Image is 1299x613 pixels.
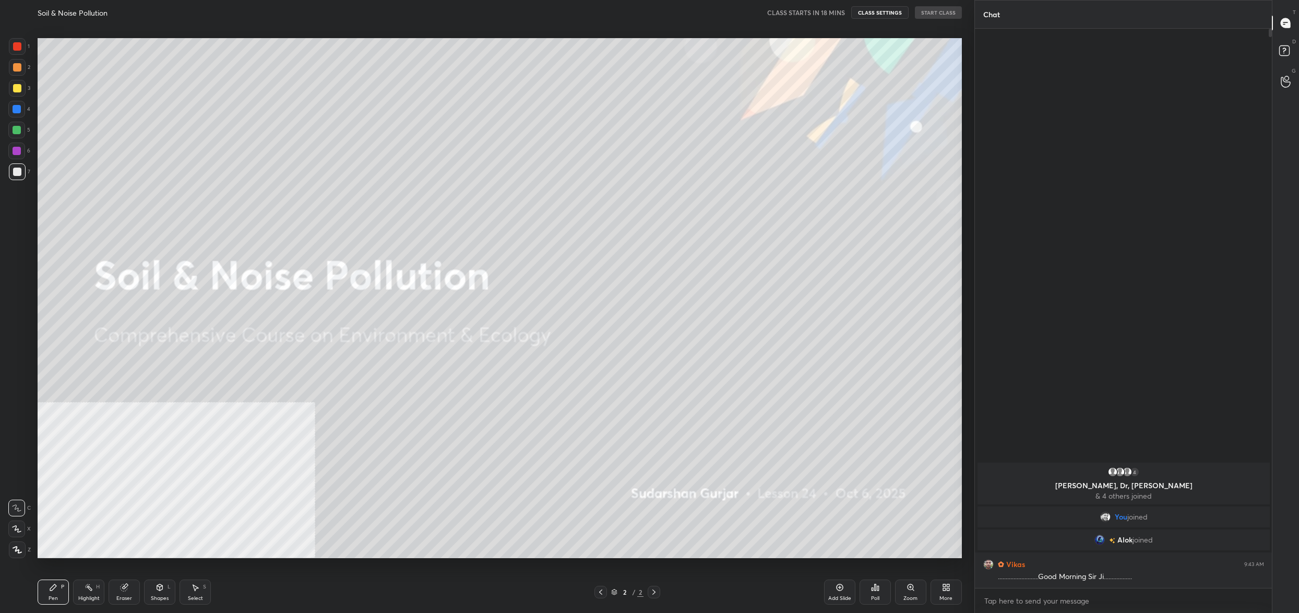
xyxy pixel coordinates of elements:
div: Add Slide [828,596,851,601]
div: More [939,596,952,601]
span: joined [1127,513,1147,521]
span: Alok [1117,536,1133,544]
div: / [632,589,635,595]
p: G [1292,67,1296,75]
h4: Soil & Noise Pollution [38,8,108,18]
div: Highlight [78,596,100,601]
div: H [96,584,100,590]
div: 2 [637,587,643,597]
img: no-rating-badge.077c3623.svg [1109,538,1115,544]
div: Z [9,541,31,558]
div: 2 [619,589,630,595]
div: C [8,500,31,516]
div: 4 [1129,467,1140,477]
img: default.png [1122,467,1133,477]
p: [PERSON_NAME], Dr, [PERSON_NAME] [984,481,1264,490]
div: 9:43 AM [1244,561,1264,568]
div: Zoom [903,596,917,601]
img: 8a00575793784efba19b0fb88d013578.jpg [1100,512,1110,522]
img: default.png [1115,467,1125,477]
div: P [61,584,64,590]
div: L [168,584,171,590]
p: T [1293,8,1296,16]
div: X [8,521,31,537]
span: joined [1133,536,1153,544]
img: bcd434205a6f4cb082e593841c7617d4.jpg [1094,535,1105,545]
div: 1 [9,38,30,55]
div: Select [188,596,203,601]
div: 7 [9,163,30,180]
div: 2 [9,59,30,76]
p: & 4 others joined [984,492,1264,500]
img: 03e8690dfce84202a08090815fedffbe.jpg [983,559,994,570]
div: 3 [9,80,30,97]
div: Poll [871,596,879,601]
div: 4 [8,101,30,117]
h5: CLASS STARTS IN 18 MINS [767,8,845,17]
p: Chat [975,1,1008,28]
div: Shapes [151,596,169,601]
div: Eraser [116,596,132,601]
p: D [1292,38,1296,45]
div: S [203,584,206,590]
div: 5 [8,122,30,138]
img: Learner_Badge_hustler_a18805edde.svg [998,561,1004,568]
button: CLASS SETTINGS [851,6,909,19]
div: grid [975,461,1272,588]
div: ..........................Good Morning Sir Ji.................. [998,572,1264,582]
img: default.png [1107,467,1118,477]
div: 6 [8,143,30,159]
span: You [1114,513,1127,521]
div: Pen [49,596,58,601]
h6: Vikas [1004,559,1025,570]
